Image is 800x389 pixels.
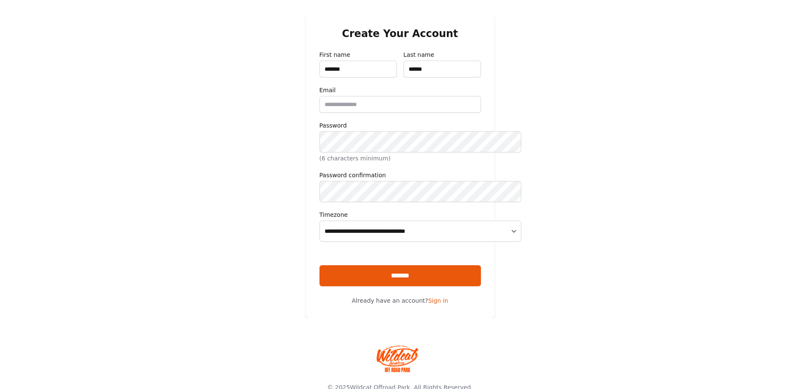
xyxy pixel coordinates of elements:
[319,154,481,163] p: (6 characters minimum)
[319,121,481,130] label: Password
[428,297,448,304] a: Sign in
[319,86,481,94] label: Email
[319,27,481,40] h2: Create Your Account
[319,171,481,179] label: Password confirmation
[377,345,419,372] img: Wildcat Offroad park
[319,51,397,59] label: First name
[404,51,481,59] label: Last name
[319,210,481,219] label: Timezone
[319,296,481,305] p: Already have an account?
